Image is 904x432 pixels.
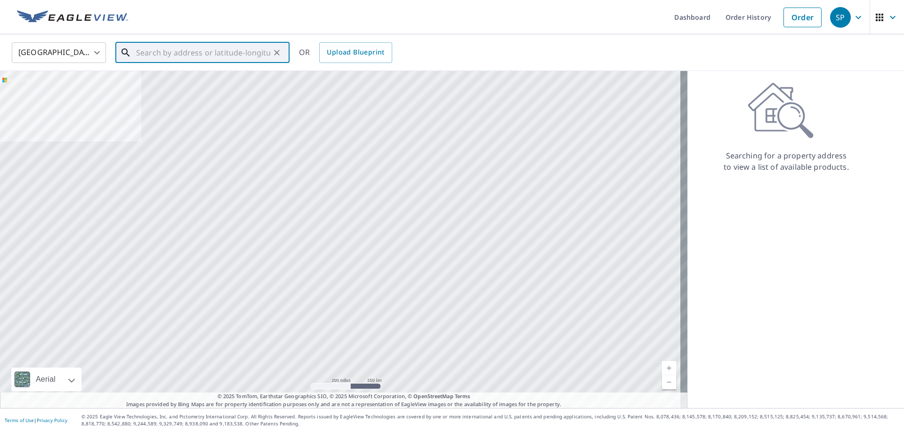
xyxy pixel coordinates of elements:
[299,42,392,63] div: OR
[11,368,81,391] div: Aerial
[37,417,67,424] a: Privacy Policy
[413,393,453,400] a: OpenStreetMap
[783,8,822,27] a: Order
[455,393,470,400] a: Terms
[218,393,470,401] span: © 2025 TomTom, Earthstar Geographics SIO, © 2025 Microsoft Corporation, ©
[33,368,58,391] div: Aerial
[81,413,899,427] p: © 2025 Eagle View Technologies, Inc. and Pictometry International Corp. All Rights Reserved. Repo...
[662,361,676,375] a: Current Level 5, Zoom In
[5,417,34,424] a: Terms of Use
[319,42,392,63] a: Upload Blueprint
[327,47,384,58] span: Upload Blueprint
[662,375,676,389] a: Current Level 5, Zoom Out
[723,150,849,173] p: Searching for a property address to view a list of available products.
[136,39,270,66] input: Search by address or latitude-longitude
[270,46,283,59] button: Clear
[17,10,128,24] img: EV Logo
[12,39,106,66] div: [GEOGRAPHIC_DATA]
[5,417,67,423] p: |
[830,7,851,28] div: SP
